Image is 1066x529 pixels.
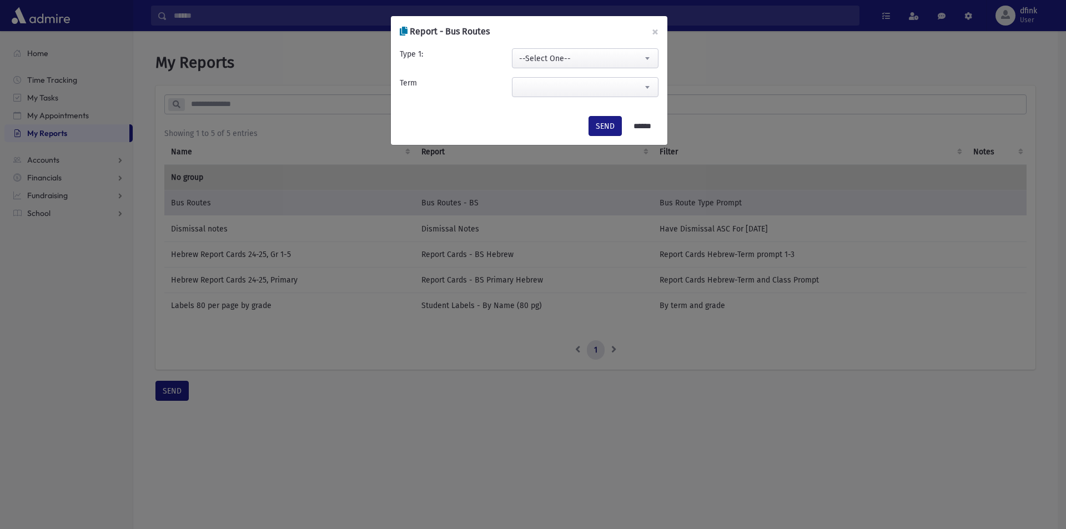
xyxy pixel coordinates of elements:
[643,16,667,47] button: ×
[400,25,490,38] h6: Report - Bus Routes
[589,116,622,136] button: SEND
[512,48,658,68] span: --Select One--
[400,77,417,89] label: Term
[512,49,658,69] span: --Select One--
[400,48,423,60] label: Type 1:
